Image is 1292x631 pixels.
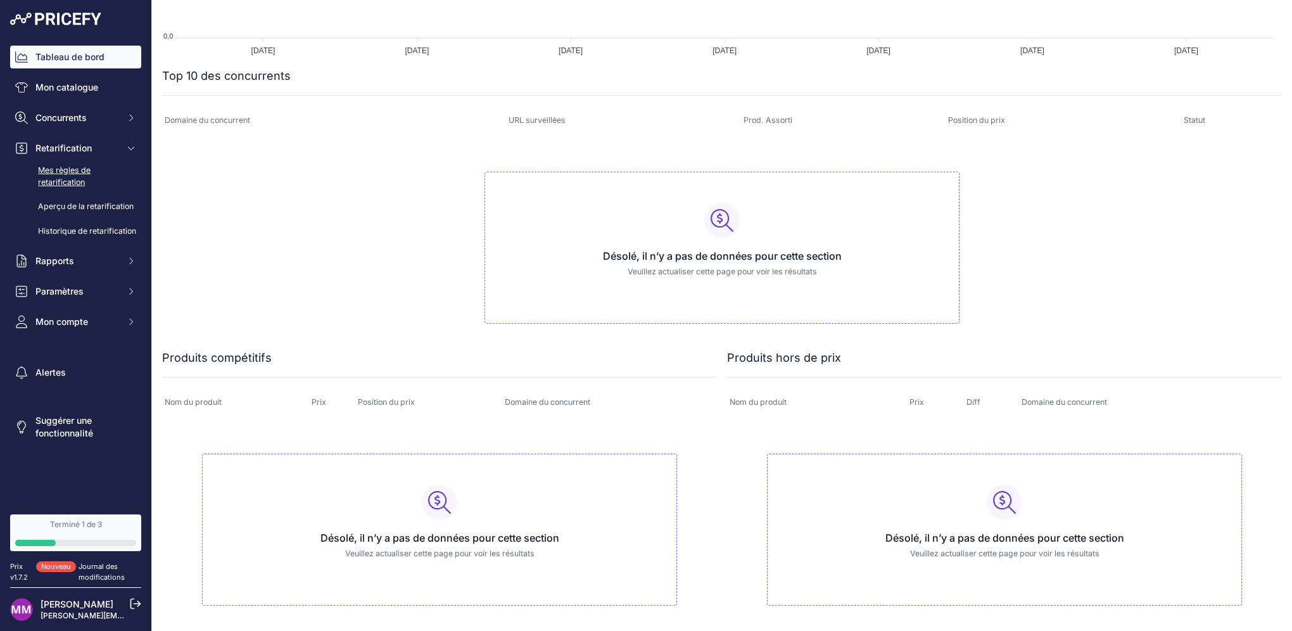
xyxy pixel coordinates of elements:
h2: Top 10 des concurrents [162,67,291,85]
tspan: [DATE] [1174,46,1198,55]
span: Concurrents [35,112,118,124]
tspan: [DATE] [866,46,890,55]
span: Position du prix [948,115,1005,125]
p: Veuillez actualiser cette page pour voir les résultats [778,548,1231,560]
tspan: [DATE] [1020,46,1044,55]
a: Journal des modifications [79,562,125,582]
a: Aperçu de la retarification [10,196,141,218]
a: Mes règles de retarification [10,160,141,193]
a: Suggérer une fonctionnalité [10,409,141,445]
span: Prix [909,397,924,407]
span: Domaine du concurrent [505,397,590,407]
span: Rapports [35,255,118,267]
font: Mon catalogue [35,81,98,94]
button: Mon compte [10,310,141,333]
font: Suggérer une fonctionnalité [35,414,136,440]
button: Retarification [10,137,141,160]
h3: Désolé, il n’y a pas de données pour cette section [213,530,666,545]
a: Historique de retarification [10,220,141,243]
span: Nom du produit [165,397,222,407]
tspan: [DATE] [405,46,429,55]
span: Nom du produit [730,397,787,407]
tspan: [DATE] [712,46,737,55]
span: Statut [1184,115,1205,125]
span: Prod. Assorti [744,115,792,125]
img: Pricefy Logo [10,13,101,25]
a: Alertes [10,361,141,384]
span: Nouveau [36,561,76,572]
a: Tableau de bord [10,46,141,68]
tspan: [DATE] [251,46,275,55]
font: Alertes [35,366,66,379]
div: Prix v1.7.2 [10,561,36,582]
a: Mon catalogue [10,76,141,99]
span: URL surveillées [509,115,566,125]
button: Concurrents [10,106,141,129]
span: Position du prix [358,397,415,407]
span: Paramètres [35,285,118,298]
span: Diff [966,397,980,407]
h3: Désolé, il n’y a pas de données pour cette section [778,530,1231,545]
tspan: [DATE] [559,46,583,55]
tspan: 0,0 [163,32,173,40]
h3: Désolé, il n’y a pas de données pour cette section [495,248,949,264]
nav: Barre latérale [10,46,141,499]
span: Mon compte [35,315,118,328]
a: [PERSON_NAME][EMAIL_ADDRESS][DOMAIN_NAME] [41,611,236,620]
a: Terminé 1 de 3 [10,514,141,551]
a: [PERSON_NAME] [41,599,113,609]
p: Veuillez actualiser cette page pour voir les résultats [495,266,949,278]
p: Veuillez actualiser cette page pour voir les résultats [213,548,666,560]
h2: Produits compétitifs [162,349,272,367]
div: Terminé 1 de 3 [15,519,136,530]
button: Rapports [10,250,141,272]
h2: Produits hors de prix [727,349,841,367]
span: Prix [312,397,326,407]
button: Paramètres [10,280,141,303]
span: Retarification [35,142,118,155]
font: Tableau de bord [35,51,104,63]
span: Domaine du concurrent [1022,397,1107,407]
span: Domaine du concurrent [165,115,250,125]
